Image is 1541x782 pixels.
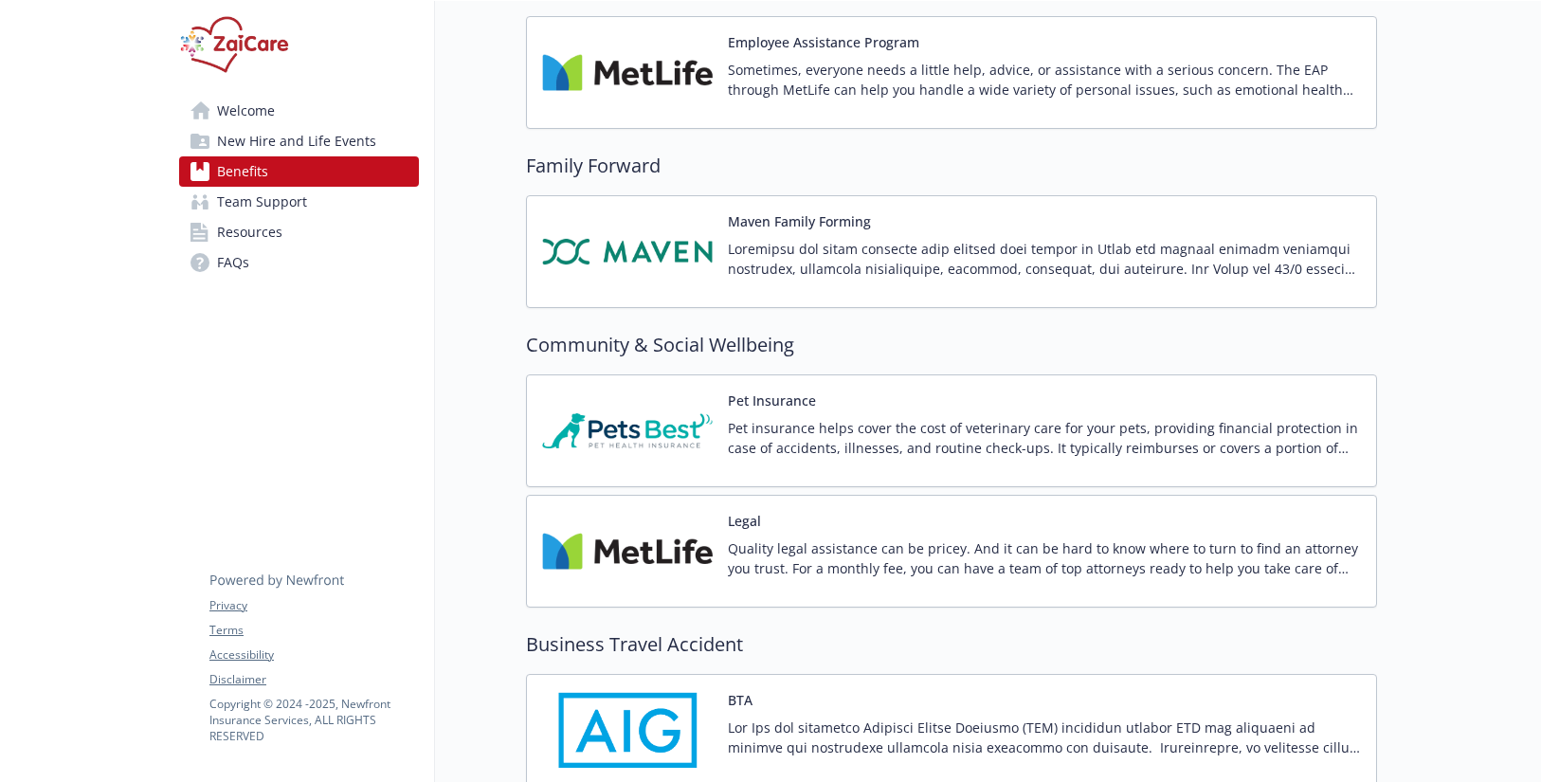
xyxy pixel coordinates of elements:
button: Maven Family Forming [728,211,871,231]
img: Pets Best Insurance Services carrier logo [542,391,713,471]
img: Maven carrier logo [542,211,713,292]
button: Legal [728,511,761,531]
a: Team Support [179,187,419,217]
a: Disclaimer [209,671,418,688]
a: Accessibility [209,646,418,664]
h2: Business Travel Accident [526,630,1377,659]
span: Benefits [217,156,268,187]
img: Metlife Inc carrier logo [542,511,713,591]
a: Benefits [179,156,419,187]
span: Resources [217,217,282,247]
p: Loremipsu dol sitam consecte adip elitsed doei tempor in Utlab etd magnaal enimadm veniamqui nost... [728,239,1361,279]
h2: Community & Social Wellbeing [526,331,1377,359]
span: New Hire and Life Events [217,126,376,156]
span: Welcome [217,96,275,126]
h2: Family Forward [526,152,1377,180]
a: Privacy [209,597,418,614]
button: Pet Insurance [728,391,816,410]
span: FAQs [217,247,249,278]
p: Copyright © 2024 - 2025 , Newfront Insurance Services, ALL RIGHTS RESERVED [209,696,418,744]
p: Pet insurance helps cover the cost of veterinary care for your pets, providing financial protecti... [728,418,1361,458]
a: FAQs [179,247,419,278]
p: Sometimes, everyone needs a little help, advice, or assistance with a serious concern. The EAP th... [728,60,1361,100]
button: Employee Assistance Program [728,32,919,52]
button: BTA [728,690,752,710]
a: Welcome [179,96,419,126]
a: Resources [179,217,419,247]
p: Lor Ips dol sitametco Adipisci Elitse Doeiusmo (TEM) incididun utlabor ETD mag aliquaeni ad minim... [728,718,1361,757]
img: AIG American General Life Insurance Company carrier logo [542,690,713,771]
a: Terms [209,622,418,639]
p: Quality legal assistance can be pricey. And it can be hard to know where to turn to find an attor... [728,538,1361,578]
a: New Hire and Life Events [179,126,419,156]
img: Metlife Inc carrier logo [542,32,713,113]
span: Team Support [217,187,307,217]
